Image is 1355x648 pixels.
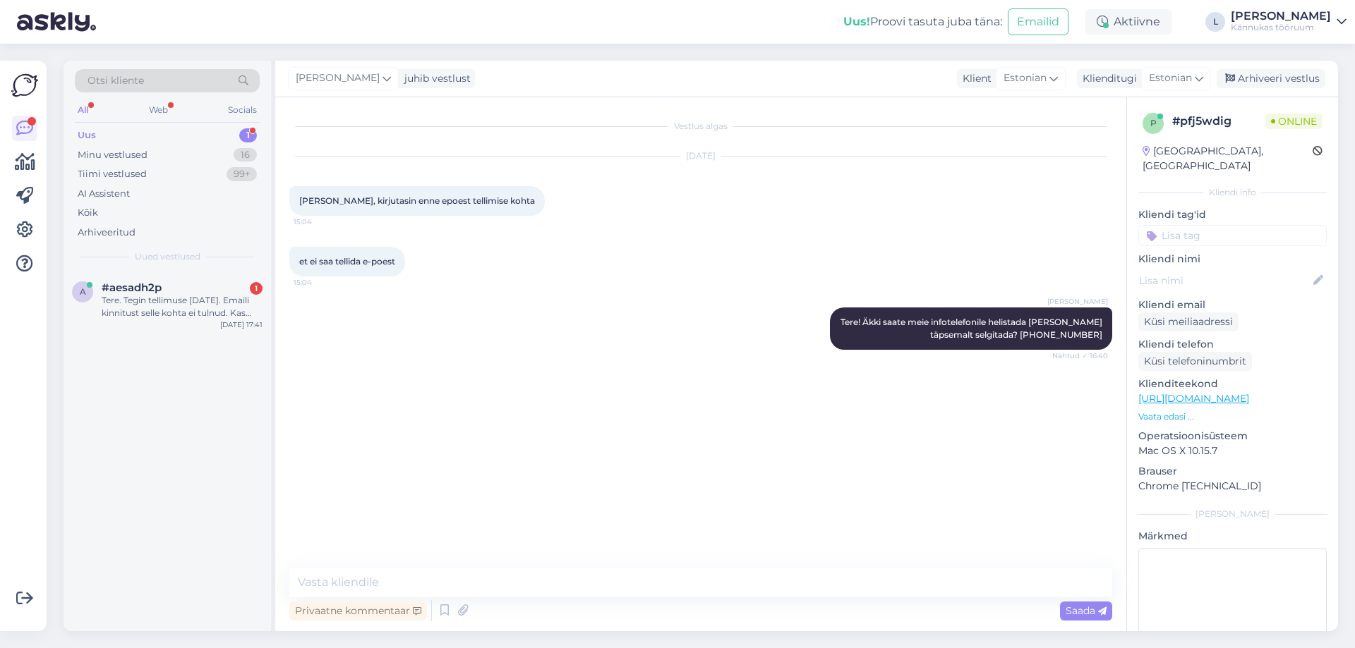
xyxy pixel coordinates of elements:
[1138,479,1327,494] p: Chrome [TECHNICAL_ID]
[78,167,147,181] div: Tiimi vestlused
[80,286,86,297] span: a
[78,128,96,142] div: Uus
[1138,337,1327,352] p: Kliendi telefon
[250,282,263,295] div: 1
[289,120,1112,133] div: Vestlus algas
[102,281,162,294] span: #aesadh2p
[220,319,263,330] div: [DATE] 17:41
[1077,71,1137,86] div: Klienditugi
[1138,352,1252,371] div: Küsi telefoninumbrit
[234,148,257,162] div: 16
[227,167,257,181] div: 99+
[78,206,98,220] div: Kõik
[1138,529,1327,544] p: Märkmed
[1143,144,1313,173] div: [GEOGRAPHIC_DATA], [GEOGRAPHIC_DATA]
[299,195,535,206] span: [PERSON_NAME], kirjutasin enne epoest tellimise kohta
[957,71,992,86] div: Klient
[289,601,427,621] div: Privaatne kommentaar
[843,15,870,28] b: Uus!
[11,72,38,99] img: Askly Logo
[1138,429,1327,444] p: Operatsioonisüsteem
[1265,114,1323,129] span: Online
[1150,118,1157,128] span: p
[78,148,147,162] div: Minu vestlused
[102,294,263,319] div: Tere. Tegin tellimuse [DATE]. Emaili kinnitust selle kohta ei tulnud. Kas saate kontrollida
[294,277,347,288] span: 15:04
[75,101,91,119] div: All
[1138,207,1327,222] p: Kliendi tag'id
[843,13,1002,30] div: Proovi tasuta juba täna:
[1231,22,1331,33] div: Kännukas tööruum
[1231,11,1331,22] div: [PERSON_NAME]
[1138,508,1327,520] div: [PERSON_NAME]
[78,187,130,201] div: AI Assistent
[296,71,380,86] span: [PERSON_NAME]
[1066,604,1107,617] span: Saada
[1085,9,1172,35] div: Aktiivne
[841,317,1104,340] span: Tere! Äkki saate meie infotelefonile helistada [PERSON_NAME] täpsemalt selgitada? [PHONE_NUMBER]
[1008,8,1068,35] button: Emailid
[1138,252,1327,267] p: Kliendi nimi
[1138,312,1239,331] div: Küsi meiliaadressi
[1138,377,1327,391] p: Klienditeekond
[1138,186,1327,199] div: Kliendi info
[299,256,395,267] span: et ei saa tellida e-poest
[289,149,1112,162] div: [DATE]
[1138,444,1327,458] p: Mac OS X 10.15.7
[1205,12,1225,32] div: L
[1138,298,1327,312] p: Kliendi email
[1052,350,1108,361] span: Nähtud ✓ 16:40
[1139,273,1311,288] input: Lisa nimi
[1149,71,1192,86] span: Estonian
[1138,392,1249,405] a: [URL][DOMAIN_NAME]
[1004,71,1047,86] span: Estonian
[135,250,200,263] span: Uued vestlused
[399,71,471,86] div: juhib vestlust
[1047,296,1108,307] span: [PERSON_NAME]
[1138,410,1327,423] p: Vaata edasi ...
[1172,113,1265,130] div: # pfj5wdig
[239,128,257,142] div: 1
[1217,69,1325,88] div: Arhiveeri vestlus
[294,216,347,227] span: 15:04
[1231,11,1347,33] a: [PERSON_NAME]Kännukas tööruum
[1138,464,1327,479] p: Brauser
[88,73,144,88] span: Otsi kliente
[78,226,135,240] div: Arhiveeritud
[146,101,171,119] div: Web
[225,101,260,119] div: Socials
[1138,225,1327,246] input: Lisa tag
